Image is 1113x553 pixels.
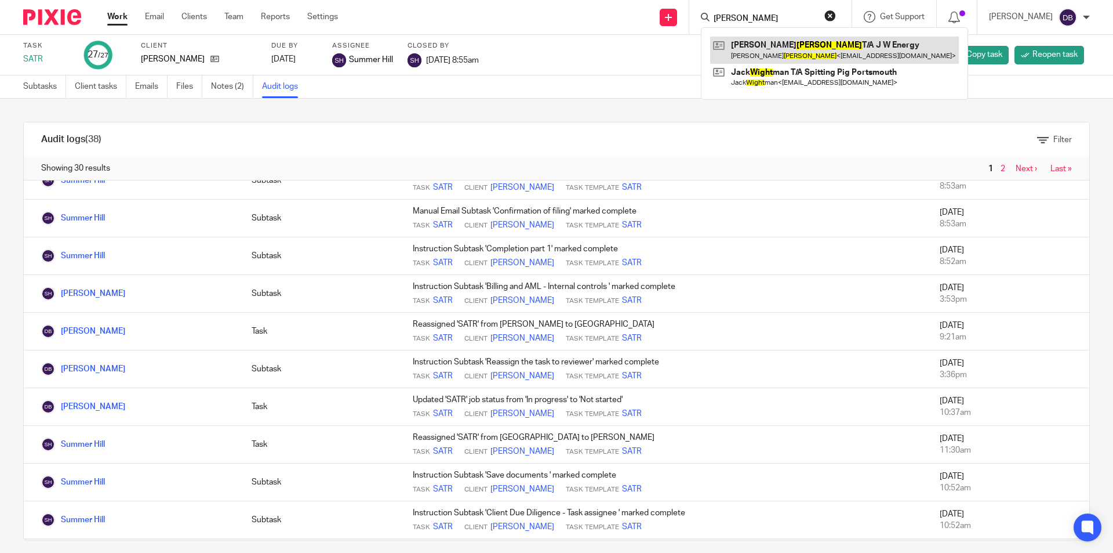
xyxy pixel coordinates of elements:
[433,370,453,382] a: SATR
[41,513,55,527] img: Summer Hill
[401,388,928,426] td: Updated 'SATR' job status from 'In progress' to 'Not started'
[490,219,554,231] a: [PERSON_NAME]
[566,259,619,268] span: Task Template
[41,440,105,449] a: Summer Hill
[240,313,401,350] td: Task
[928,350,1089,388] td: [DATE]
[464,259,488,268] span: Client
[401,426,928,464] td: Reassigned 'SATR' from [GEOGRAPHIC_DATA] to [PERSON_NAME]
[41,400,55,414] img: Duncan O&#39;Brien
[401,200,928,237] td: Manual Email Subtask 'Confirmation of filing' marked complete
[1001,165,1005,173] a: 2
[433,257,453,269] a: SATR
[41,362,55,376] img: Duncan O&#39;Brien
[1016,165,1037,173] a: Next ›
[41,176,105,185] a: Summer Hill
[566,523,619,532] span: Task Template
[433,219,453,231] a: SATR
[271,53,318,65] div: [DATE]
[145,11,164,23] a: Email
[135,75,168,98] a: Emails
[490,295,554,306] a: [PERSON_NAME]
[940,444,1078,456] div: 11:30am
[824,10,836,21] button: Clear
[464,485,488,494] span: Client
[41,438,55,451] img: Summer Hill
[408,53,421,67] img: svg%3E
[401,313,928,350] td: Reassigned 'SATR' from [PERSON_NAME] to [GEOGRAPHIC_DATA]
[566,372,619,381] span: Task Template
[408,41,479,50] label: Closed by
[240,388,401,426] td: Task
[1053,136,1072,144] span: Filter
[240,275,401,313] td: Subtask
[41,365,125,373] a: [PERSON_NAME]
[490,446,554,457] a: [PERSON_NAME]
[940,369,1078,381] div: 3:36pm
[88,48,108,62] div: 27
[940,294,1078,305] div: 3:53pm
[1032,49,1078,60] span: Reopen task
[940,520,1078,532] div: 10:52am
[332,41,393,50] label: Assignee
[1059,8,1077,27] img: svg%3E
[433,446,453,457] a: SATR
[490,521,554,533] a: [PERSON_NAME]
[332,53,346,67] img: svg%3E
[928,464,1089,501] td: [DATE]
[401,501,928,539] td: Instruction Subtask 'Client Due Diligence - Task assignee ' marked complete
[622,295,642,306] a: SATR
[464,523,488,532] span: Client
[413,259,430,268] span: Task
[928,237,1089,275] td: [DATE]
[413,485,430,494] span: Task
[433,182,453,193] a: SATR
[622,219,642,231] a: SATR
[41,249,55,263] img: Summer Hill
[566,485,619,494] span: Task Template
[271,41,318,50] label: Due by
[426,56,479,64] span: [DATE] 8:55am
[413,221,430,230] span: Task
[240,350,401,388] td: Subtask
[622,446,642,457] a: SATR
[240,162,401,200] td: Subtask
[966,49,1002,60] span: Copy task
[566,334,619,344] span: Task Template
[928,200,1089,237] td: [DATE]
[41,478,105,486] a: Summer Hill
[23,75,66,98] a: Subtasks
[433,295,453,306] a: SATR
[75,75,126,98] a: Client tasks
[240,464,401,501] td: Subtask
[985,162,996,176] span: 1
[41,290,125,298] a: [PERSON_NAME]
[985,164,1072,174] nav: pager
[490,408,554,420] a: [PERSON_NAME]
[307,11,338,23] a: Settings
[622,370,642,382] a: SATR
[464,183,488,193] span: Client
[940,407,1078,418] div: 10:37am
[566,221,619,230] span: Task Template
[490,182,554,193] a: [PERSON_NAME]
[622,257,642,269] a: SATR
[41,287,55,301] img: Sarah Holmes
[41,214,105,222] a: Summer Hill
[401,275,928,313] td: Instruction Subtask 'Billing and AML - Internal controls ' marked complete
[41,211,55,225] img: Summer Hill
[41,252,105,260] a: Summer Hill
[712,14,817,24] input: Search
[464,334,488,344] span: Client
[141,53,205,65] p: [PERSON_NAME]
[940,331,1078,343] div: 9:21am
[181,11,207,23] a: Clients
[349,54,393,66] span: Summer Hill
[413,183,430,193] span: Task
[989,11,1053,23] p: [PERSON_NAME]
[261,11,290,23] a: Reports
[928,275,1089,313] td: [DATE]
[948,46,1009,64] a: Copy task
[240,237,401,275] td: Subtask
[23,41,70,50] label: Task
